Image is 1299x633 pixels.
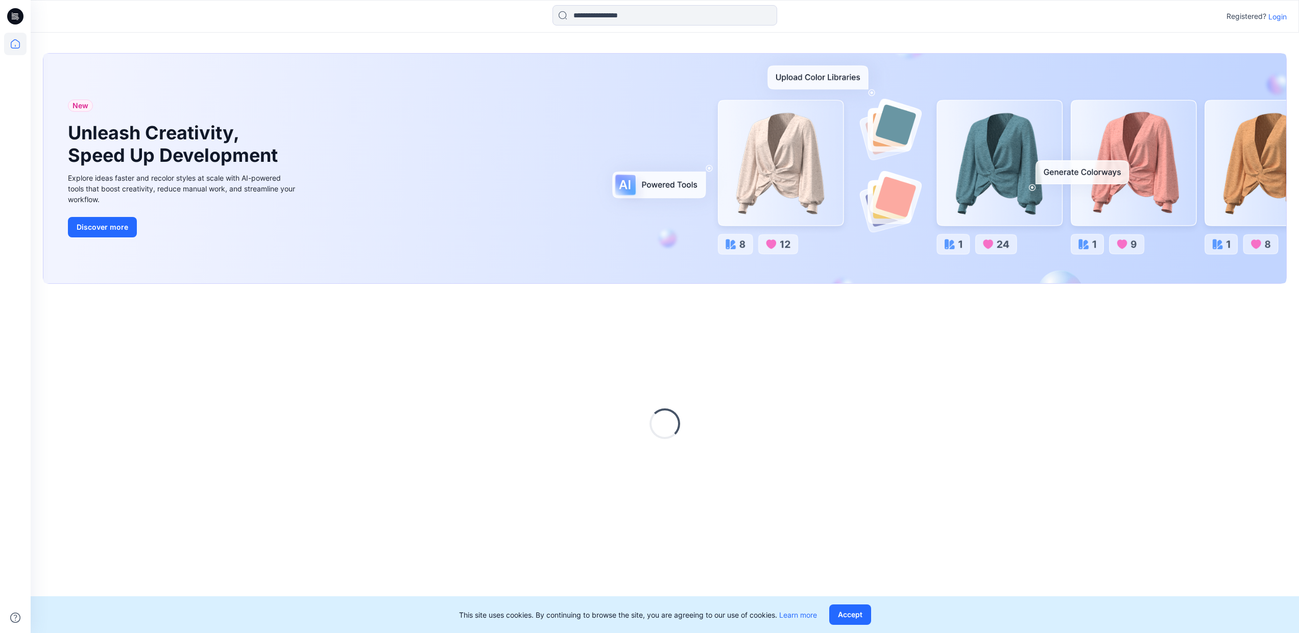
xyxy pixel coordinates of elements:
[68,122,282,166] h1: Unleash Creativity, Speed Up Development
[68,217,137,237] button: Discover more
[1226,10,1266,22] p: Registered?
[829,604,871,625] button: Accept
[68,173,298,205] div: Explore ideas faster and recolor styles at scale with AI-powered tools that boost creativity, red...
[1268,11,1287,22] p: Login
[68,217,298,237] a: Discover more
[73,100,88,112] span: New
[779,611,817,619] a: Learn more
[459,610,817,620] p: This site uses cookies. By continuing to browse the site, you are agreeing to our use of cookies.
